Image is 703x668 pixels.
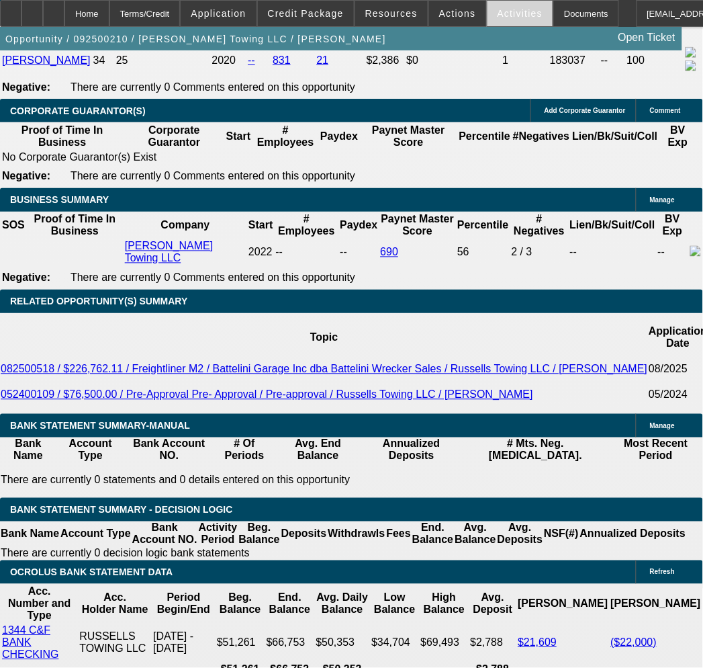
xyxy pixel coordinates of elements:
[355,1,428,26] button: Resources
[462,437,609,463] th: # Mts. Neg. [MEDICAL_DATA].
[266,585,314,623] th: End. Balance
[278,214,334,237] b: # Employees
[1,124,123,149] th: Proof of Time In Business
[686,60,696,71] img: linkedin-icon.png
[79,585,151,623] th: Acc. Holder Name
[361,437,463,463] th: Annualized Deposits
[2,272,50,284] b: Negative:
[60,521,132,547] th: Account Type
[2,171,50,182] b: Negative:
[181,1,256,26] button: Application
[226,130,250,142] b: Start
[457,220,508,231] b: Percentile
[549,46,599,75] td: 183037
[650,422,675,429] span: Manage
[1,213,26,239] th: SOS
[10,505,233,515] span: Bank Statement Summary - Decision Logic
[1,389,533,401] a: 052400109 / $76,500.00 / Pre-Approval Pre- Approval / Pre-approval / Russells Towing LLC / [PERSO...
[214,437,275,463] th: # Of Periods
[275,437,361,463] th: Avg. End Balance
[10,567,173,578] span: OCROLUS BANK STATEMENT DATA
[1,364,647,375] a: 082500518 / $226,762.11 / Freightliner M2 / Battelini Garage Inc dba Battelini Wrecker Sales / Ru...
[412,521,454,547] th: End. Balance
[216,585,265,623] th: Beg. Balance
[339,240,378,265] td: --
[148,124,200,148] b: Corporate Guarantor
[545,107,626,114] span: Add Corporate Guarantor
[573,130,658,142] b: Lien/Bk/Suit/Coll
[514,214,565,237] b: # Negatives
[10,195,109,206] span: BUSINESS SUMMARY
[650,107,681,114] span: Comment
[600,46,625,75] td: --
[371,585,418,623] th: Low Balance
[650,196,675,204] span: Manage
[365,8,418,19] span: Resources
[611,637,657,649] a: ($22,000)
[71,81,355,93] span: There are currently 0 Comments entered on this opportunity
[161,220,210,231] b: Company
[420,585,469,623] th: High Balance
[668,124,688,148] b: BV Exp
[487,1,553,26] button: Activities
[191,8,246,19] span: Application
[650,569,675,576] span: Refresh
[5,34,386,44] span: Opportunity / 092500210 / [PERSON_NAME] Towing LLC / [PERSON_NAME]
[276,247,283,258] span: --
[470,624,516,662] td: $2,788
[115,46,210,75] td: 25
[429,1,486,26] button: Actions
[406,46,501,75] td: $0
[498,8,543,19] span: Activities
[93,46,114,75] td: 34
[10,421,190,431] span: BANK STATEMENT SUMMARY-MANUAL
[315,624,369,662] td: $50,353
[690,246,701,257] img: facebook-icon.png
[125,437,214,463] th: Bank Account NO.
[320,130,358,142] b: Paydex
[497,521,544,547] th: Avg. Deposits
[281,521,328,547] th: Deposits
[27,213,123,239] th: Proof of Time In Business
[1,151,702,164] td: No Corporate Guarantor(s) Exist
[315,585,369,623] th: Avg. Daily Balance
[366,46,405,75] td: $2,386
[10,296,187,307] span: RELATED OPPORTUNITY(S) SUMMARY
[609,437,703,463] th: Most Recent Period
[381,214,455,237] b: Paynet Master Score
[579,521,686,547] th: Annualized Deposits
[543,521,579,547] th: NSF(#)
[71,272,355,284] span: There are currently 0 Comments entered on this opportunity
[317,54,329,66] a: 21
[79,624,151,662] td: RUSSELLS TOWING LLC
[613,26,681,49] a: Open Ticket
[686,47,696,58] img: facebook-icon.png
[152,585,215,623] th: Period Begin/End
[56,437,125,463] th: Account Type
[570,220,655,231] b: Lien/Bk/Suit/Coll
[248,54,255,66] a: --
[2,54,91,66] a: [PERSON_NAME]
[626,46,684,75] td: 100
[125,241,214,264] a: [PERSON_NAME] Towing LLC
[372,124,445,148] b: Paynet Master Score
[132,521,198,547] th: Bank Account NO.
[439,8,476,19] span: Actions
[266,624,314,662] td: $66,753
[457,247,508,259] div: 56
[513,130,570,142] b: #Negatives
[216,624,265,662] td: $51,261
[663,214,682,237] b: BV Exp
[420,624,469,662] td: $69,493
[198,521,238,547] th: Activity Period
[258,1,354,26] button: Credit Package
[248,240,273,265] td: 2022
[381,247,399,258] a: 690
[268,8,344,19] span: Credit Package
[212,54,236,66] span: 2020
[502,46,548,75] td: 1
[610,585,702,623] th: [PERSON_NAME]
[657,240,688,265] td: --
[238,521,280,547] th: Beg. Balance
[2,625,58,661] a: 1344 C&F BANK CHECKING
